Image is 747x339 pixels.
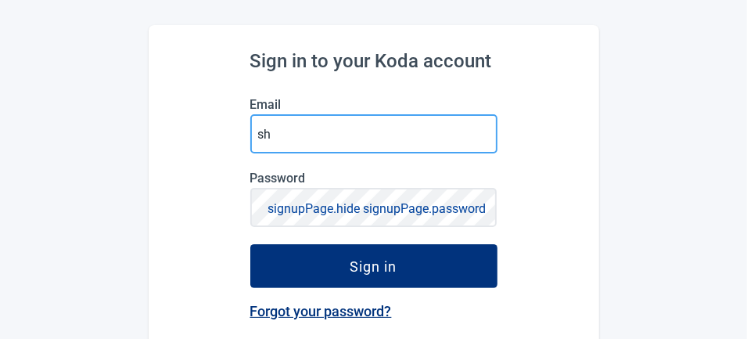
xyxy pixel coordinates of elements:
[250,50,497,72] h2: Sign in to your Koda account
[250,303,392,319] a: Forgot your password?
[350,258,397,274] div: Sign in
[250,244,497,288] button: Sign in
[250,97,497,112] label: Email
[250,171,497,186] label: Password
[264,198,491,219] button: signupPage.hide signupPage.password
